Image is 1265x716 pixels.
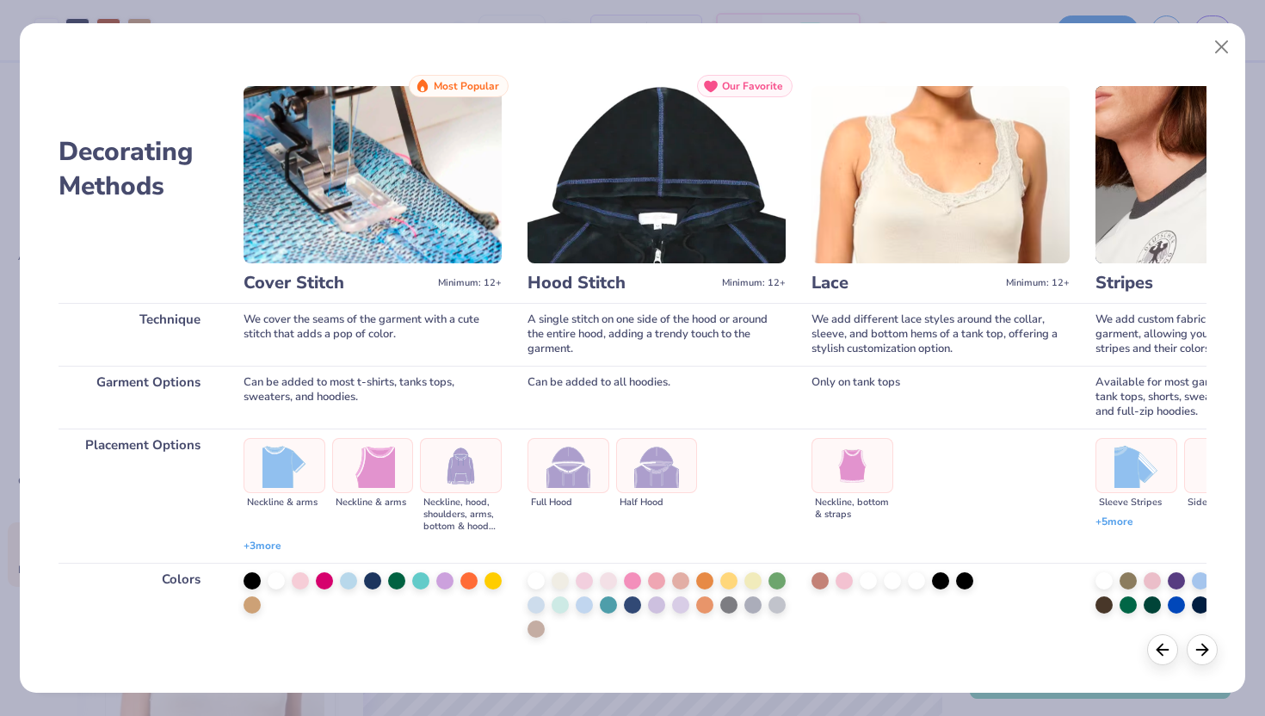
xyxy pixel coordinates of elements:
div: Only on tank tops [811,366,1070,429]
img: Half Hood [634,444,678,488]
div: Neckline & arms [332,497,414,533]
div: Neckline, hood, shoulders, arms, bottom & hoodie pocket [420,497,502,533]
div: Garment Options [59,366,218,429]
button: Close [1206,31,1238,64]
span: + 5 more [1095,515,1133,529]
img: Neckline, hood, shoulders, arms, bottom & hoodie pocket [439,444,483,488]
span: Minimum: 12+ [722,277,786,289]
div: Neckline & arms [244,497,325,533]
h3: Cover Stitch [244,272,431,294]
img: Cover Stitch [244,86,502,263]
img: Neckline & arms [350,444,394,488]
div: Full Hood [528,497,609,509]
div: Technique [59,303,218,366]
div: We cover the seams of the garment with a cute stitch that adds a pop of color. [244,303,502,366]
img: Neckline & arms [262,444,306,488]
img: Side Stripes [1202,444,1246,488]
h2: Decorating Methods [59,135,218,204]
div: Half Hood [616,497,698,509]
div: Neckline, bottom & straps [811,497,893,521]
h3: Lace [811,272,999,294]
span: Our Favorite [722,80,783,92]
div: We add different lace styles around the collar, sleeve, and bottom hems of a tank top, offering a... [811,303,1070,366]
div: A single stitch on one side of the hood or around the entire hood, adding a trendy touch to the g... [528,303,786,366]
h3: Hood Stitch [528,272,715,294]
span: Most Popular [434,80,499,92]
div: Can be added to most t-shirts, tanks tops, sweaters, and hoodies. [244,366,502,429]
img: Sleeve Stripes [1114,444,1158,488]
img: Neckline, bottom & straps [830,444,874,488]
span: + 3 more [244,539,281,553]
div: Sleeve Stripes [1095,497,1177,509]
img: Lace [811,86,1070,263]
img: Full Hood [546,444,590,488]
span: Minimum: 12+ [1006,277,1070,289]
div: Colors [59,563,218,695]
span: Minimum: 12+ [438,277,502,289]
div: Placement Options [59,429,218,563]
img: Hood Stitch [528,86,786,263]
div: Can be added to all hoodies. [528,366,786,429]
